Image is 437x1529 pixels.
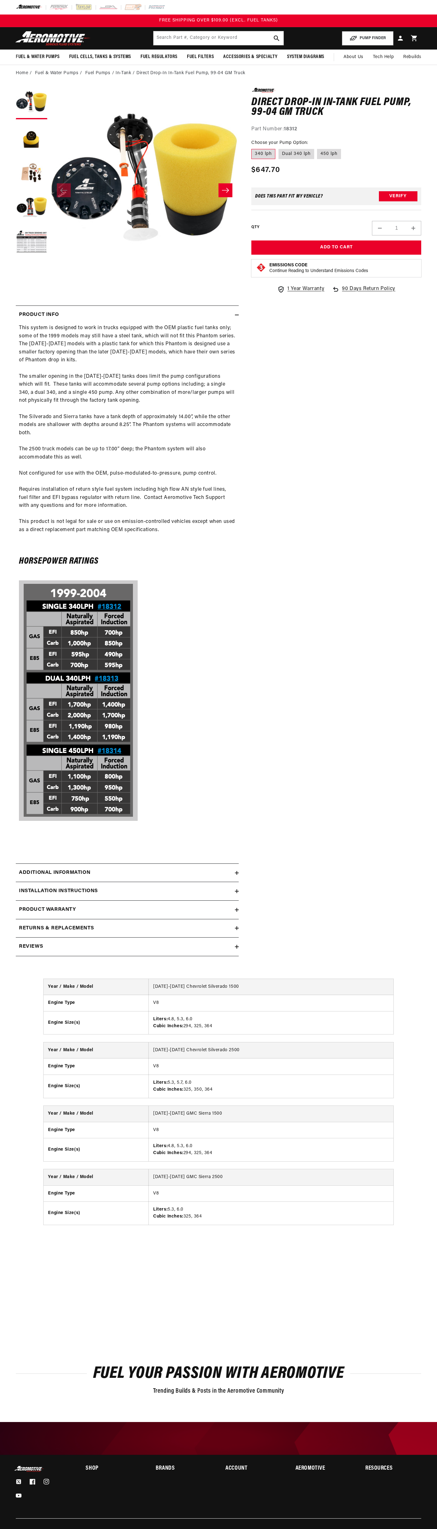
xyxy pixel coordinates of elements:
summary: Product Info [16,306,239,324]
th: Engine Size(s) [44,1138,148,1161]
a: Home [16,70,28,77]
span: Trending Builds & Posts in the Aeromotive Community [153,1388,284,1394]
img: Emissions code [256,263,266,273]
th: Year / Make / Model [44,1169,148,1185]
td: 4.8, 5.3, 6.0 294, 325, 364 [149,1011,393,1034]
label: Dual 340 lph [278,149,314,159]
th: Year / Make / Model [44,979,148,995]
summary: Product warranty [16,901,239,919]
h2: Product warranty [19,906,76,914]
strong: Cubic Inches: [153,1214,183,1219]
h2: Product Info [19,311,59,319]
label: 450 lph [317,149,341,159]
span: Rebuilds [403,54,422,61]
button: Load image 4 in gallery view [16,192,47,223]
img: Aeromotive [14,1466,45,1472]
span: 90 Days Return Policy [342,285,395,299]
button: Add to Cart [251,240,421,255]
li: Direct Drop-In In-Tank Fuel Pump, 99-04 GM Truck [136,70,245,77]
td: 5.3, 5.7, 6.0 325, 350, 364 [149,1075,393,1098]
h6: Horsepower Ratings [19,557,236,565]
strong: Liters: [153,1207,168,1212]
summary: Rebuilds [398,50,426,65]
th: Engine Type [44,1185,148,1201]
button: Load image 3 in gallery view [16,157,47,189]
span: 1 Year Warranty [287,285,324,293]
th: Year / Make / Model [44,1042,148,1058]
button: PUMP FINDER [342,31,393,45]
summary: Fuel Cells, Tanks & Systems [64,50,136,64]
summary: Resources [365,1466,421,1471]
th: Engine Size(s) [44,1202,148,1225]
div: Part Number: [251,125,421,133]
summary: Installation Instructions [16,882,239,900]
a: 1 Year Warranty [277,285,324,293]
td: V8 [149,995,393,1011]
label: 340 lph [251,149,275,159]
button: Load image 2 in gallery view [16,122,47,154]
li: In-Tank [116,70,136,77]
button: Slide left [57,183,71,197]
th: Engine Type [44,1058,148,1075]
button: Slide right [218,183,232,197]
media-gallery: Gallery Viewer [16,88,239,293]
a: 90 Days Return Policy [332,285,395,299]
td: V8 [149,1122,393,1138]
summary: Shop [86,1466,141,1471]
summary: Tech Help [368,50,398,65]
td: [DATE]-[DATE] GMC Sierra 2500 [149,1169,393,1185]
summary: Reviews [16,938,239,956]
button: search button [270,31,284,45]
summary: Account [225,1466,281,1471]
th: Engine Size(s) [44,1011,148,1034]
button: Load image 5 in gallery view [16,227,47,258]
h2: Fuel Your Passion with Aeromotive [16,1366,421,1381]
strong: Liters: [153,1017,168,1022]
th: Engine Type [44,1122,148,1138]
td: [DATE]-[DATE] GMC Sierra 1500 [149,1106,393,1122]
span: Fuel Regulators [141,54,177,60]
nav: breadcrumbs [16,70,421,77]
strong: Cubic Inches: [153,1024,183,1028]
summary: Returns & replacements [16,919,239,938]
strong: Liters: [153,1144,168,1148]
p: This system is designed to work in trucks equipped with the OEM plastic fuel tanks only; some of ... [19,324,236,542]
summary: Brands [156,1466,211,1471]
h2: Additional information [19,869,90,877]
summary: Accessories & Specialty [218,50,282,64]
td: [DATE]-[DATE] Chevrolet Silverado 1500 [149,979,393,995]
span: System Diagrams [287,54,324,60]
button: Verify [379,191,417,201]
span: Fuel Filters [187,54,214,60]
h2: Reviews [19,943,43,951]
strong: Cubic Inches: [153,1151,183,1155]
p: Continue Reading to Understand Emissions Codes [269,268,368,274]
span: Fuel Cells, Tanks & Systems [69,54,131,60]
label: QTY [251,225,259,230]
td: [DATE]-[DATE] Chevrolet Silverado 2500 [149,1042,393,1058]
span: $647.70 [251,164,280,176]
summary: Aeromotive [296,1466,351,1471]
th: Engine Type [44,995,148,1011]
h2: Returns & replacements [19,924,94,933]
summary: System Diagrams [282,50,329,64]
div: Does This part fit My vehicle? [255,194,323,199]
a: Fuel & Water Pumps [35,70,79,77]
h2: Installation Instructions [19,887,98,895]
span: Fuel & Water Pumps [16,54,60,60]
strong: 18312 [284,127,297,132]
th: Year / Make / Model [44,1106,148,1122]
th: Engine Size(s) [44,1075,148,1098]
strong: Cubic Inches: [153,1087,183,1092]
h1: Direct Drop-In In-Tank Fuel Pump, 99-04 GM Truck [251,98,421,117]
img: Aeromotive [14,31,93,46]
span: FREE SHIPPING OVER $109.00 (EXCL. FUEL TANKS) [159,18,278,23]
a: Fuel Pumps [85,70,111,77]
span: About Us [344,55,363,59]
td: V8 [149,1185,393,1201]
strong: Liters: [153,1080,168,1085]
